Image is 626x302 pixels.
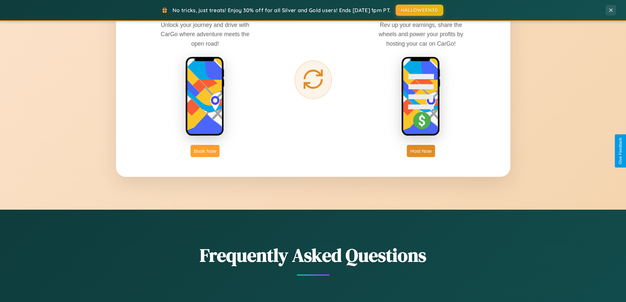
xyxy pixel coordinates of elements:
button: Book Now [191,145,220,157]
button: HALLOWEEN30 [396,5,443,16]
img: rent phone [185,57,225,137]
div: Give Feedback [618,138,623,164]
h2: Frequently Asked Questions [116,243,510,268]
p: Unlock your journey and drive with CarGo where adventure meets the open road! [156,20,254,48]
img: host phone [401,57,441,137]
span: No tricks, just treats! Enjoy 30% off for all Silver and Gold users! Ends [DATE] 1pm PT. [173,7,391,13]
button: Host Now [407,145,435,157]
p: Rev up your earnings, share the wheels and power your profits by hosting your car on CarGo! [372,20,470,48]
